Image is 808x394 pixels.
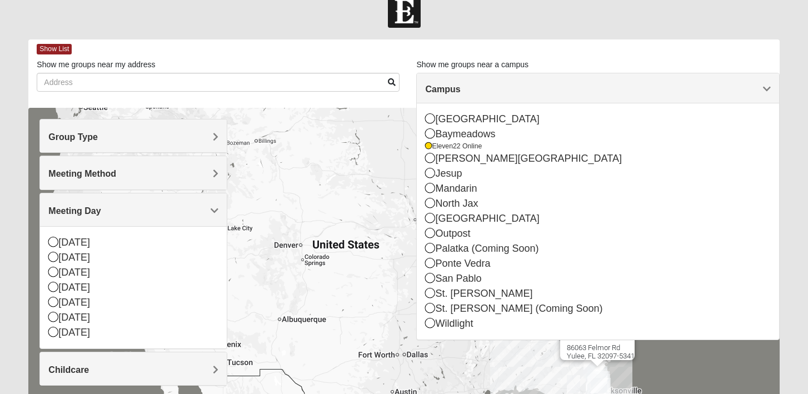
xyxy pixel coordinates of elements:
[48,310,218,325] div: [DATE]
[40,193,227,226] div: Meeting Day
[40,352,227,385] div: Childcare
[40,156,227,189] div: Meeting Method
[40,226,227,348] div: Meeting Day
[425,127,770,142] div: Baymeadows
[425,84,460,94] span: Campus
[417,73,779,103] div: Campus
[48,250,218,265] div: [DATE]
[48,265,218,280] div: [DATE]
[425,226,770,241] div: Outpost
[425,142,770,151] div: Eleven22 Online
[40,119,227,152] div: Group Type
[583,352,603,378] div: Jesup
[425,286,770,301] div: St. [PERSON_NAME]
[48,235,218,250] div: [DATE]
[48,325,218,340] div: [DATE]
[48,365,89,375] span: Childcare
[48,295,218,310] div: [DATE]
[37,73,400,92] input: Address
[567,375,580,393] div: Online Womens Freeman 32060
[48,132,98,142] span: Group Type
[48,169,116,178] span: Meeting Method
[425,301,770,316] div: St. [PERSON_NAME] (Coming Soon)
[425,241,770,256] div: Palatka (Coming Soon)
[425,211,770,226] div: [GEOGRAPHIC_DATA]
[425,112,770,127] div: [GEOGRAPHIC_DATA]
[425,316,770,331] div: Wildlight
[425,166,770,181] div: Jesup
[48,206,101,216] span: Meeting Day
[37,59,155,70] label: Show me groups near my address
[425,151,770,166] div: [PERSON_NAME][GEOGRAPHIC_DATA]
[417,103,779,340] div: Campus
[425,271,770,286] div: San Pablo
[37,44,72,54] span: Show List
[48,280,218,295] div: [DATE]
[425,196,770,211] div: North Jax
[425,181,770,196] div: Mandarin
[425,256,770,271] div: Ponte Vedra
[567,343,635,360] div: 86063 Felmor Rd Yulee, FL 32097-5341
[416,59,528,70] label: Show me groups near a campus
[587,366,607,393] div: Wildlight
